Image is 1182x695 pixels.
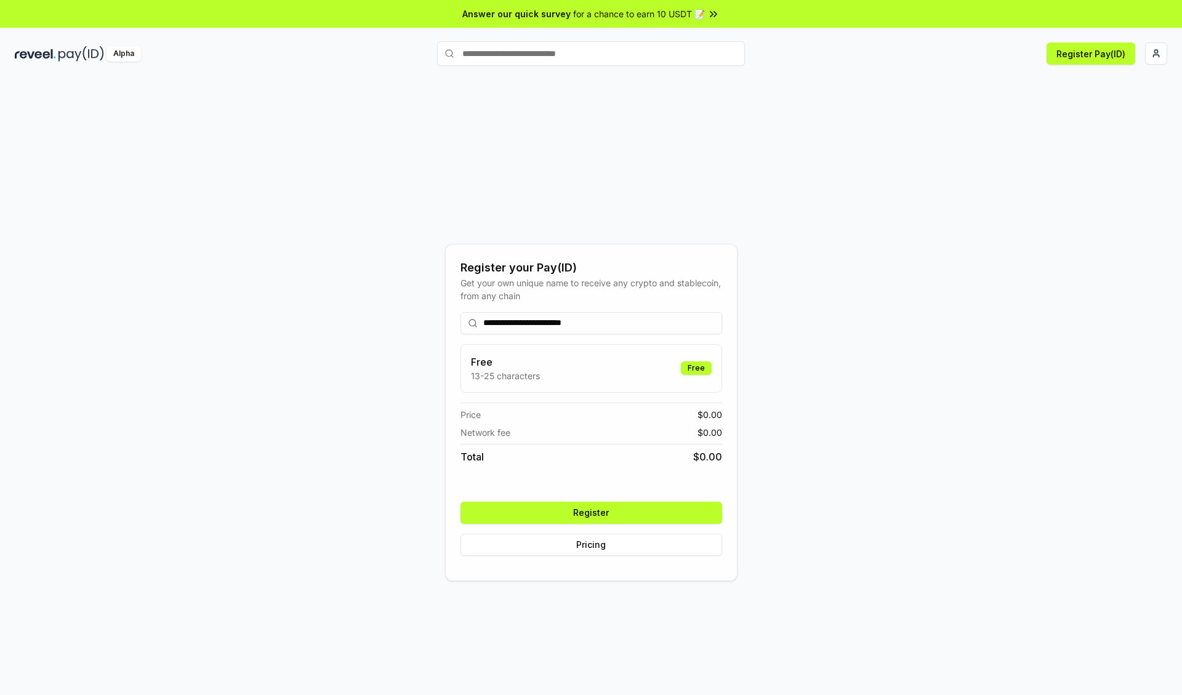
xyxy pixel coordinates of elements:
[460,426,510,439] span: Network fee
[460,449,484,464] span: Total
[460,408,481,421] span: Price
[460,534,722,556] button: Pricing
[460,259,722,276] div: Register your Pay(ID)
[460,276,722,302] div: Get your own unique name to receive any crypto and stablecoin, from any chain
[693,449,722,464] span: $ 0.00
[471,369,540,382] p: 13-25 characters
[460,502,722,524] button: Register
[698,408,722,421] span: $ 0.00
[462,7,571,20] span: Answer our quick survey
[698,426,722,439] span: $ 0.00
[1047,42,1135,65] button: Register Pay(ID)
[15,46,56,62] img: reveel_dark
[471,355,540,369] h3: Free
[681,361,712,375] div: Free
[573,7,705,20] span: for a chance to earn 10 USDT 📝
[58,46,104,62] img: pay_id
[107,46,141,62] div: Alpha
